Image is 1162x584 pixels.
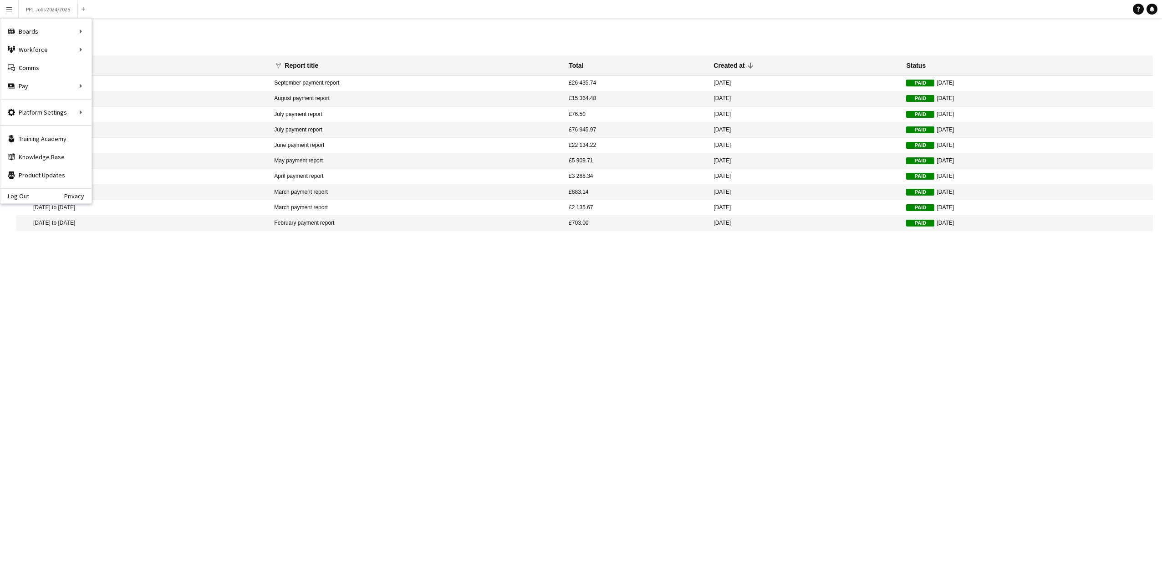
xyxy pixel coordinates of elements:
[906,173,934,180] span: Paid
[270,76,564,91] mat-cell: September payment report
[709,138,902,153] mat-cell: [DATE]
[902,216,1153,231] mat-cell: [DATE]
[16,122,270,138] mat-cell: [DATE] to [DATE]
[906,126,934,133] span: Paid
[0,103,92,121] div: Platform Settings
[906,220,934,227] span: Paid
[16,185,270,200] mat-cell: [DATE] to [DATE]
[714,61,744,70] div: Created at
[0,166,92,184] a: Product Updates
[270,122,564,138] mat-cell: July payment report
[564,76,709,91] mat-cell: £26 435.74
[16,153,270,169] mat-cell: [DATE] to [DATE]
[902,169,1153,185] mat-cell: [DATE]
[709,107,902,122] mat-cell: [DATE]
[19,0,78,18] button: PPL Jobs 2024/2025
[906,189,934,196] span: Paid
[902,91,1153,107] mat-cell: [DATE]
[285,61,326,70] div: Report title
[902,200,1153,216] mat-cell: [DATE]
[902,185,1153,200] mat-cell: [DATE]
[0,40,92,59] div: Workforce
[906,142,934,149] span: Paid
[270,185,564,200] mat-cell: March payment report
[564,153,709,169] mat-cell: £5 909.71
[569,61,583,70] div: Total
[16,138,270,153] mat-cell: [DATE] to [DATE]
[0,192,29,200] a: Log Out
[270,153,564,169] mat-cell: May payment report
[16,200,270,216] mat-cell: [DATE] to [DATE]
[270,169,564,185] mat-cell: April payment report
[64,192,92,200] a: Privacy
[902,153,1153,169] mat-cell: [DATE]
[270,200,564,216] mat-cell: March payment report
[709,91,902,107] mat-cell: [DATE]
[906,204,934,211] span: Paid
[16,107,270,122] mat-cell: [DATE] to [DATE]
[16,169,270,185] mat-cell: [DATE] to [DATE]
[564,138,709,153] mat-cell: £22 134.22
[709,185,902,200] mat-cell: [DATE]
[16,91,270,107] mat-cell: [DATE] to [DATE]
[16,35,1153,48] h1: Reports
[0,130,92,148] a: Training Academy
[709,76,902,91] mat-cell: [DATE]
[16,76,270,91] mat-cell: [DATE] to [DATE]
[714,61,753,70] div: Created at
[906,80,934,86] span: Paid
[564,185,709,200] mat-cell: £883.14
[564,107,709,122] mat-cell: £76.50
[16,216,270,231] mat-cell: [DATE] to [DATE]
[564,91,709,107] mat-cell: £15 364.48
[270,216,564,231] mat-cell: February payment report
[0,148,92,166] a: Knowledge Base
[709,169,902,185] mat-cell: [DATE]
[270,107,564,122] mat-cell: July payment report
[270,138,564,153] mat-cell: June payment report
[564,200,709,216] mat-cell: £2 135.67
[564,169,709,185] mat-cell: £3 288.34
[709,216,902,231] mat-cell: [DATE]
[902,107,1153,122] mat-cell: [DATE]
[0,59,92,77] a: Comms
[709,200,902,216] mat-cell: [DATE]
[902,138,1153,153] mat-cell: [DATE]
[270,91,564,107] mat-cell: August payment report
[564,216,709,231] mat-cell: £703.00
[906,95,934,102] span: Paid
[709,153,902,169] mat-cell: [DATE]
[902,122,1153,138] mat-cell: [DATE]
[285,61,318,70] div: Report title
[906,111,934,118] span: Paid
[564,122,709,138] mat-cell: £76 945.97
[906,157,934,164] span: Paid
[902,76,1153,91] mat-cell: [DATE]
[0,77,92,95] div: Pay
[906,61,926,70] div: Status
[709,122,902,138] mat-cell: [DATE]
[0,22,92,40] div: Boards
